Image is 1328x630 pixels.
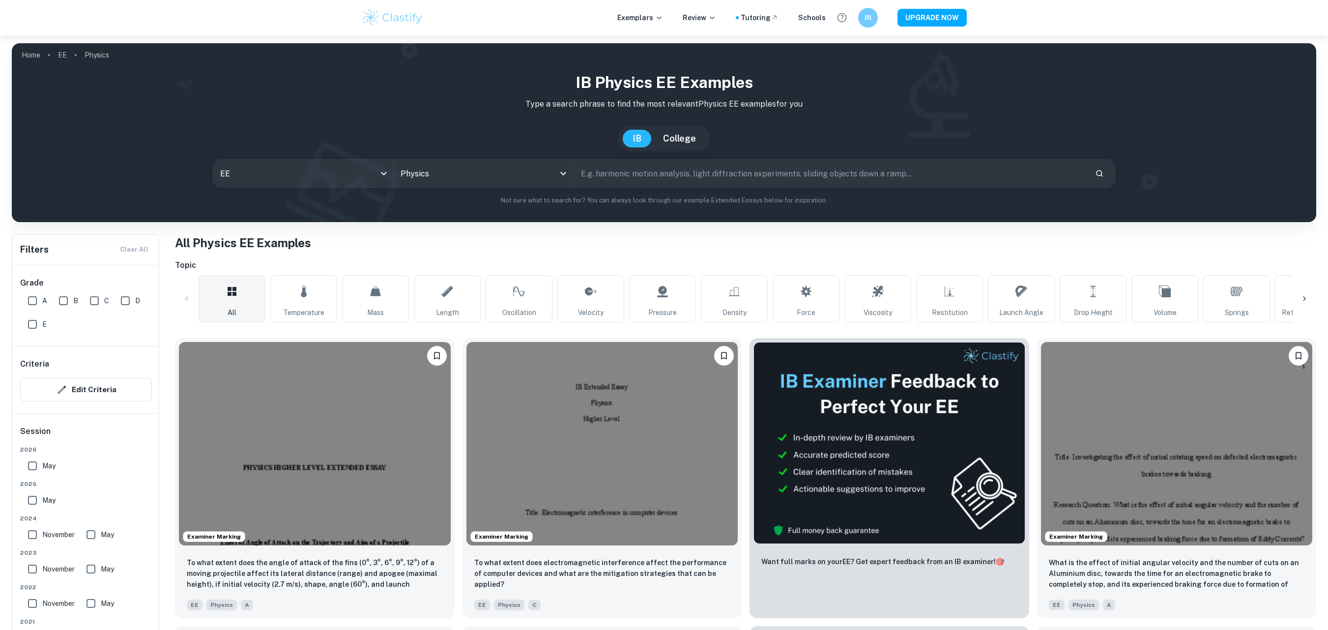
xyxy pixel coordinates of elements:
[471,532,532,541] span: Examiner Marking
[73,295,78,306] span: B
[22,48,40,62] a: Home
[574,160,1087,187] input: E.g. harmonic motion analysis, light diffraction experiments, sliding objects down a ramp...
[20,426,152,445] h6: Session
[797,307,815,318] span: Force
[1037,338,1317,618] a: Examiner MarkingBookmarkWhat is the effect of initial angular velocity and the number of cuts on ...
[20,378,152,401] button: Edit Criteria
[206,600,237,610] span: Physics
[135,295,140,306] span: D
[863,12,874,23] h6: IN
[179,342,451,545] img: Physics EE example thumbnail: To what extent does the angle of attack
[1045,532,1107,541] span: Examiner Marking
[999,307,1043,318] span: Launch Angle
[578,307,604,318] span: Velocity
[1225,307,1249,318] span: Springs
[1154,307,1177,318] span: Volume
[361,8,424,28] img: Clastify logo
[623,130,651,147] button: IB
[648,307,677,318] span: Pressure
[367,307,384,318] span: Mass
[761,556,1004,567] p: Want full marks on your EE ? Get expert feedback from an IB examiner!
[101,598,114,609] span: May
[20,98,1308,110] p: Type a search phrase to find the most relevant Physics EE examples for you
[683,12,716,23] p: Review
[834,9,850,26] button: Help and Feedback
[101,564,114,574] span: May
[1068,600,1099,610] span: Physics
[42,564,75,574] span: November
[101,529,114,540] span: May
[85,50,109,60] p: Physics
[462,338,742,618] a: Examiner MarkingBookmarkTo what extent does electromagnetic interference affect the performance o...
[474,557,730,590] p: To what extent does electromagnetic interference affect the performance of computer devices and w...
[528,600,541,610] span: C
[1049,600,1065,610] span: EE
[753,342,1025,544] img: Thumbnail
[213,160,393,187] div: EE
[42,460,56,471] span: May
[20,243,49,257] h6: Filters
[996,558,1004,566] span: 🎯
[175,259,1316,271] h6: Topic
[42,495,56,506] span: May
[502,307,536,318] span: Oscillation
[1289,346,1308,366] button: Bookmark
[12,43,1316,222] img: profile cover
[175,338,455,618] a: Examiner MarkingBookmarkTo what extent does the angle of attack of the fins (0°, 3°, 6°, 9°, 12°)...
[20,480,152,488] span: 2025
[42,319,47,330] span: E
[283,307,324,318] span: Temperature
[20,583,152,592] span: 2022
[750,338,1029,618] a: ThumbnailWant full marks on yourEE? Get expert feedback from an IB examiner!
[494,600,524,610] span: Physics
[20,445,152,454] span: 2026
[427,346,447,366] button: Bookmark
[798,12,826,23] a: Schools
[617,12,663,23] p: Exemplars
[864,307,892,318] span: Viscosity
[183,532,245,541] span: Examiner Marking
[1103,600,1115,610] span: A
[104,295,109,306] span: C
[20,71,1308,94] h1: IB Physics EE examples
[1074,307,1113,318] span: Drop Height
[714,346,734,366] button: Bookmark
[42,529,75,540] span: November
[858,8,878,28] button: IN
[187,557,443,591] p: To what extent does the angle of attack of the fins (0°, 3°, 6°, 9°, 12°) of a moving projectile ...
[20,548,152,557] span: 2023
[20,617,152,626] span: 2021
[897,9,967,27] button: UPGRADE NOW
[20,514,152,523] span: 2024
[42,295,47,306] span: A
[1041,342,1313,545] img: Physics EE example thumbnail: What is the effect of initial angular ve
[556,167,570,180] button: Open
[20,277,152,289] h6: Grade
[932,307,968,318] span: Restitution
[474,600,490,610] span: EE
[187,600,202,610] span: EE
[42,598,75,609] span: November
[1049,557,1305,591] p: What is the effect of initial angular velocity and the number of cuts on an Aluminium disc, towar...
[228,307,236,318] span: All
[175,234,1316,252] h1: All Physics EE Examples
[436,307,459,318] span: Length
[653,130,706,147] button: College
[241,600,253,610] span: A
[722,307,747,318] span: Density
[20,196,1308,205] p: Not sure what to search for? You can always look through our example Extended Essays below for in...
[741,12,779,23] a: Tutoring
[20,358,49,370] h6: Criteria
[1091,165,1108,182] button: Search
[466,342,738,545] img: Physics EE example thumbnail: To what extent does electromagnetic inte
[58,48,67,62] a: EE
